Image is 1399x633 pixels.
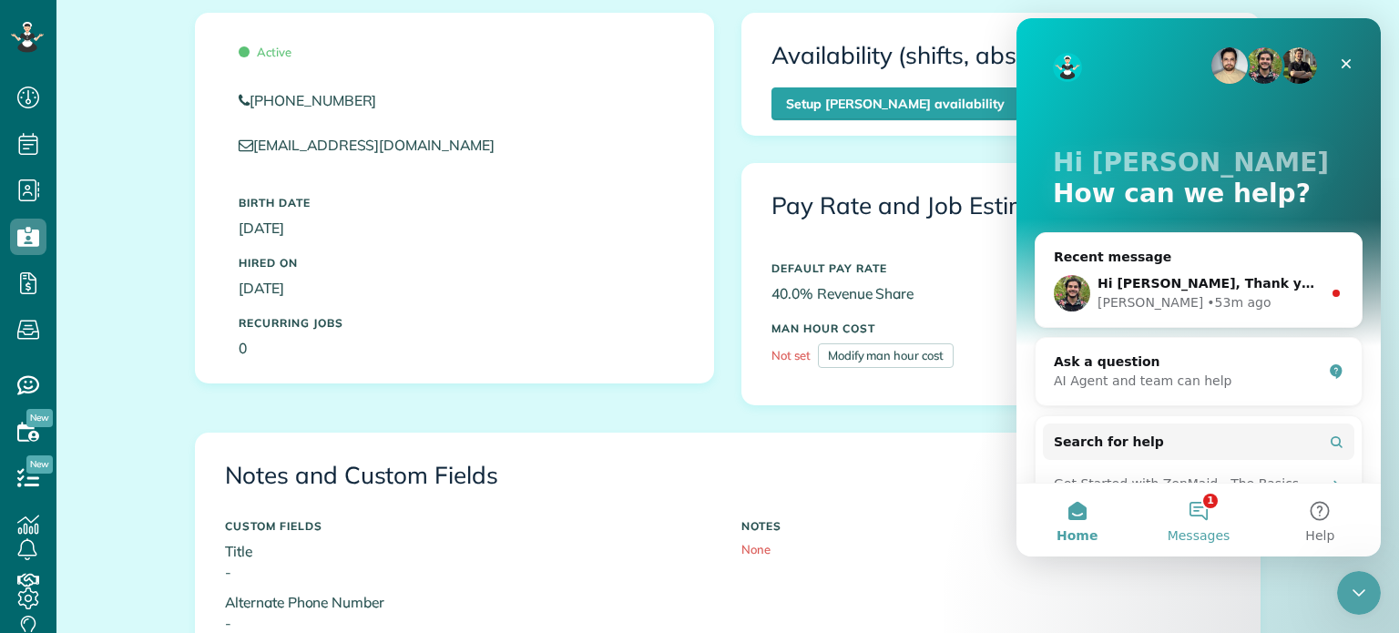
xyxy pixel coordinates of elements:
span: Active [239,45,291,59]
button: Help [243,465,364,538]
iframe: Intercom live chat [1016,18,1381,556]
h5: CUSTOM FIELDS [225,520,714,532]
a: [PHONE_NUMBER] [239,90,670,111]
h5: MAN HOUR COST [771,322,1231,334]
span: Home [40,511,81,524]
div: AI Agent and team can help [37,353,305,373]
iframe: Intercom live chat [1337,571,1381,615]
h5: Hired On [239,257,670,269]
a: Setup [PERSON_NAME] availability [771,87,1019,120]
p: 0 [239,338,670,359]
a: [EMAIL_ADDRESS][DOMAIN_NAME] [239,136,512,154]
div: Get Started with ZenMaid - The Basics [26,449,338,483]
div: Ask a questionAI Agent and team can help [18,319,346,388]
span: Search for help [37,414,148,434]
span: Help [289,511,318,524]
h3: Pay Rate and Job Estimation [771,193,1231,220]
p: [DATE] [239,278,670,299]
span: New [26,409,53,427]
span: Not set [771,348,811,362]
div: • 53m ago [190,275,254,294]
div: Close [313,29,346,62]
a: Modify man hour cost [818,343,954,368]
button: Search for help [26,405,338,442]
span: New [26,455,53,474]
h3: Notes and Custom Fields [225,463,1231,489]
span: Messages [151,511,214,524]
h3: Availability (shifts, absences) [771,43,1087,69]
p: [DATE] [239,218,670,239]
p: Title - [225,541,714,583]
h5: DEFAULT PAY RATE [771,262,1231,274]
div: [PERSON_NAME] [81,275,187,294]
h5: Birth Date [239,197,670,209]
span: None [741,542,771,556]
div: Ask a question [37,334,305,353]
h5: NOTES [741,520,1231,532]
button: Messages [121,465,242,538]
div: Get Started with ZenMaid - The Basics [37,456,305,475]
h5: Recurring Jobs [239,317,670,329]
p: 40.0% Revenue Share [771,283,1231,304]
